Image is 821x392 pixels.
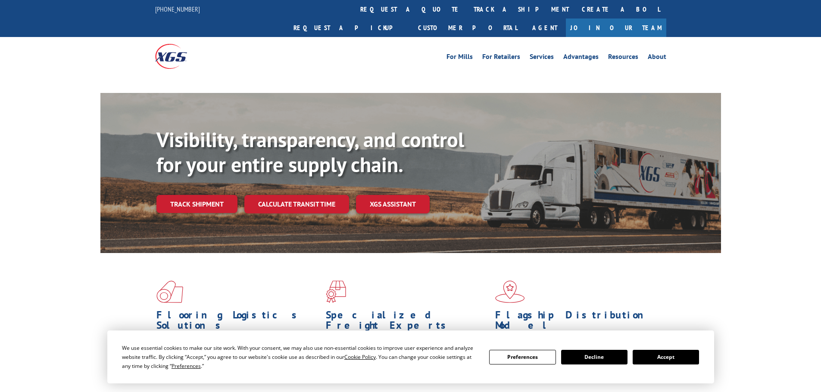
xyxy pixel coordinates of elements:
[156,195,237,213] a: Track shipment
[122,343,479,370] div: We use essential cookies to make our site work. With your consent, we may also use non-essential ...
[107,330,714,383] div: Cookie Consent Prompt
[155,5,200,13] a: [PHONE_NUMBER]
[489,350,556,364] button: Preferences
[287,19,412,37] a: Request a pickup
[326,281,346,303] img: xgs-icon-focused-on-flooring-red
[156,281,183,303] img: xgs-icon-total-supply-chain-intelligence-red
[356,195,430,213] a: XGS ASSISTANT
[561,350,627,364] button: Decline
[344,353,376,361] span: Cookie Policy
[608,53,638,63] a: Resources
[156,126,464,178] b: Visibility, transparency, and control for your entire supply chain.
[412,19,524,37] a: Customer Portal
[172,362,201,370] span: Preferences
[482,53,520,63] a: For Retailers
[530,53,554,63] a: Services
[326,310,489,335] h1: Specialized Freight Experts
[566,19,666,37] a: Join Our Team
[495,310,658,335] h1: Flagship Distribution Model
[244,195,349,213] a: Calculate transit time
[563,53,599,63] a: Advantages
[648,53,666,63] a: About
[633,350,699,364] button: Accept
[446,53,473,63] a: For Mills
[156,310,319,335] h1: Flooring Logistics Solutions
[524,19,566,37] a: Agent
[495,281,525,303] img: xgs-icon-flagship-distribution-model-red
